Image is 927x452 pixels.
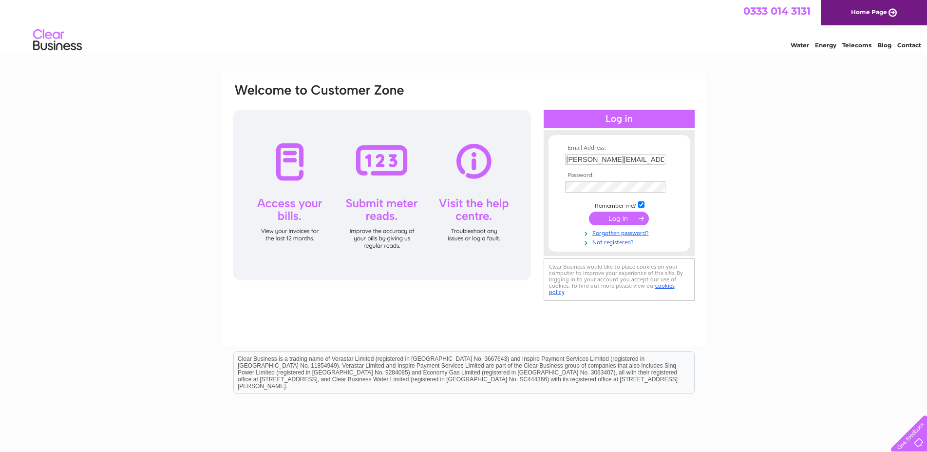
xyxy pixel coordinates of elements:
[791,41,809,49] a: Water
[877,41,891,49] a: Blog
[563,172,676,179] th: Password:
[563,145,676,152] th: Email Address:
[743,5,811,17] a: 0333 014 3131
[549,282,675,295] a: cookies policy
[33,25,82,55] img: logo.png
[897,41,921,49] a: Contact
[234,5,694,47] div: Clear Business is a trading name of Verastar Limited (registered in [GEOGRAPHIC_DATA] No. 3667643...
[565,228,676,237] a: Forgotten password?
[544,258,695,301] div: Clear Business would like to place cookies on your computer to improve your experience of the sit...
[815,41,836,49] a: Energy
[565,237,676,246] a: Not registered?
[842,41,871,49] a: Telecoms
[563,200,676,210] td: Remember me?
[589,212,649,225] input: Submit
